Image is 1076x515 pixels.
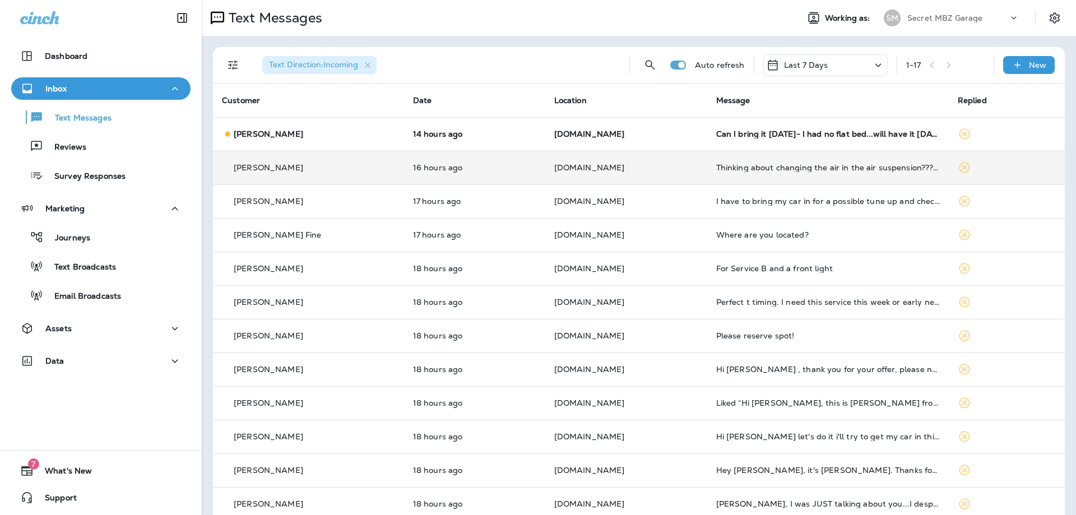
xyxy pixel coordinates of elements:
[11,45,191,67] button: Dashboard
[45,52,87,61] p: Dashboard
[958,95,987,105] span: Replied
[413,129,536,138] p: Aug 18, 2025 05:46 PM
[554,432,625,442] span: [DOMAIN_NAME]
[11,164,191,187] button: Survey Responses
[11,486,191,509] button: Support
[11,350,191,372] button: Data
[11,105,191,129] button: Text Messages
[554,129,625,139] span: [DOMAIN_NAME]
[28,458,39,470] span: 7
[11,197,191,220] button: Marketing
[413,264,536,273] p: Aug 18, 2025 01:57 PM
[234,331,303,340] p: [PERSON_NAME]
[716,331,940,340] div: Please reserve spot!
[44,113,112,124] p: Text Messages
[554,364,625,374] span: [DOMAIN_NAME]
[716,365,940,374] div: Hi Jeff , thank you for your offer, please note that I sold the car last March ..
[45,324,72,333] p: Assets
[43,171,126,182] p: Survey Responses
[269,59,358,69] span: Text Direction : Incoming
[554,499,625,509] span: [DOMAIN_NAME]
[234,129,303,138] p: [PERSON_NAME]
[11,317,191,340] button: Assets
[222,95,260,105] span: Customer
[413,230,536,239] p: Aug 18, 2025 02:32 PM
[34,493,77,507] span: Support
[554,196,625,206] span: [DOMAIN_NAME]
[11,77,191,100] button: Inbox
[413,365,536,374] p: Aug 18, 2025 01:27 PM
[234,365,303,374] p: [PERSON_NAME]
[716,95,750,105] span: Message
[413,331,536,340] p: Aug 18, 2025 01:29 PM
[262,56,377,74] div: Text Direction:Incoming
[554,263,625,273] span: [DOMAIN_NAME]
[413,197,536,206] p: Aug 18, 2025 02:42 PM
[1045,8,1065,28] button: Settings
[166,7,198,29] button: Collapse Sidebar
[554,465,625,475] span: [DOMAIN_NAME]
[234,432,303,441] p: [PERSON_NAME]
[413,466,536,475] p: Aug 18, 2025 01:17 PM
[1029,61,1046,69] p: New
[906,61,921,69] div: 1 - 17
[716,432,940,441] div: Hi Jeff let's do it i'll try to get my car in this week.
[716,163,940,172] div: Thinking about changing the air in the air suspension??? I guess there can be water. Ask the boss...
[413,499,536,508] p: Aug 18, 2025 01:16 PM
[695,61,745,69] p: Auto refresh
[11,134,191,158] button: Reviews
[825,13,873,23] span: Working as:
[554,398,625,408] span: [DOMAIN_NAME]
[716,129,940,138] div: Can I bring it tomorrow- I had no flat bed...will have it tomorrow
[234,298,303,307] p: [PERSON_NAME]
[413,95,432,105] span: Date
[234,163,303,172] p: [PERSON_NAME]
[554,163,625,173] span: [DOMAIN_NAME]
[45,84,67,93] p: Inbox
[45,356,64,365] p: Data
[413,432,536,441] p: Aug 18, 2025 01:19 PM
[11,225,191,249] button: Journeys
[234,499,303,508] p: [PERSON_NAME]
[45,204,85,213] p: Marketing
[234,466,303,475] p: [PERSON_NAME]
[11,460,191,482] button: 7What's New
[907,13,982,22] p: Secret MBZ Garage
[554,297,625,307] span: [DOMAIN_NAME]
[716,298,940,307] div: Perfect t timing. I need this service this week or early next on the 2009 E350. And we schedule p...
[11,254,191,278] button: Text Broadcasts
[554,331,625,341] span: [DOMAIN_NAME]
[639,54,661,76] button: Search Messages
[884,10,901,26] div: SM
[413,163,536,172] p: Aug 18, 2025 03:16 PM
[716,264,940,273] div: For Service B and a front light
[413,298,536,307] p: Aug 18, 2025 01:40 PM
[224,10,322,26] p: Text Messages
[554,230,625,240] span: [DOMAIN_NAME]
[11,284,191,307] button: Email Broadcasts
[44,233,90,244] p: Journeys
[43,291,121,302] p: Email Broadcasts
[716,398,940,407] div: Liked “Hi Catrina, this is Jeff from Secret MBZ. Summer heat is here, but don't worry. Our $79 Ro...
[234,398,303,407] p: [PERSON_NAME]
[716,230,940,239] div: Where are you located?
[43,142,86,153] p: Reviews
[716,499,940,508] div: Heyyyy Jeff, I was JUST talking about you...I desperately need my car service, as it is past due....
[234,230,322,239] p: [PERSON_NAME] Fine
[43,262,116,273] p: Text Broadcasts
[34,466,92,480] span: What's New
[222,54,244,76] button: Filters
[784,61,828,69] p: Last 7 Days
[234,197,303,206] p: [PERSON_NAME]
[413,398,536,407] p: Aug 18, 2025 01:26 PM
[716,466,940,475] div: Hey Jeff, it's Seth. Thanks for your note against my better judgment. I actually took my SL 63 ba...
[234,264,303,273] p: [PERSON_NAME]
[716,197,940,206] div: I have to bring my car in for a possible tune up and check up, so that sounds perfect.
[554,95,587,105] span: Location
